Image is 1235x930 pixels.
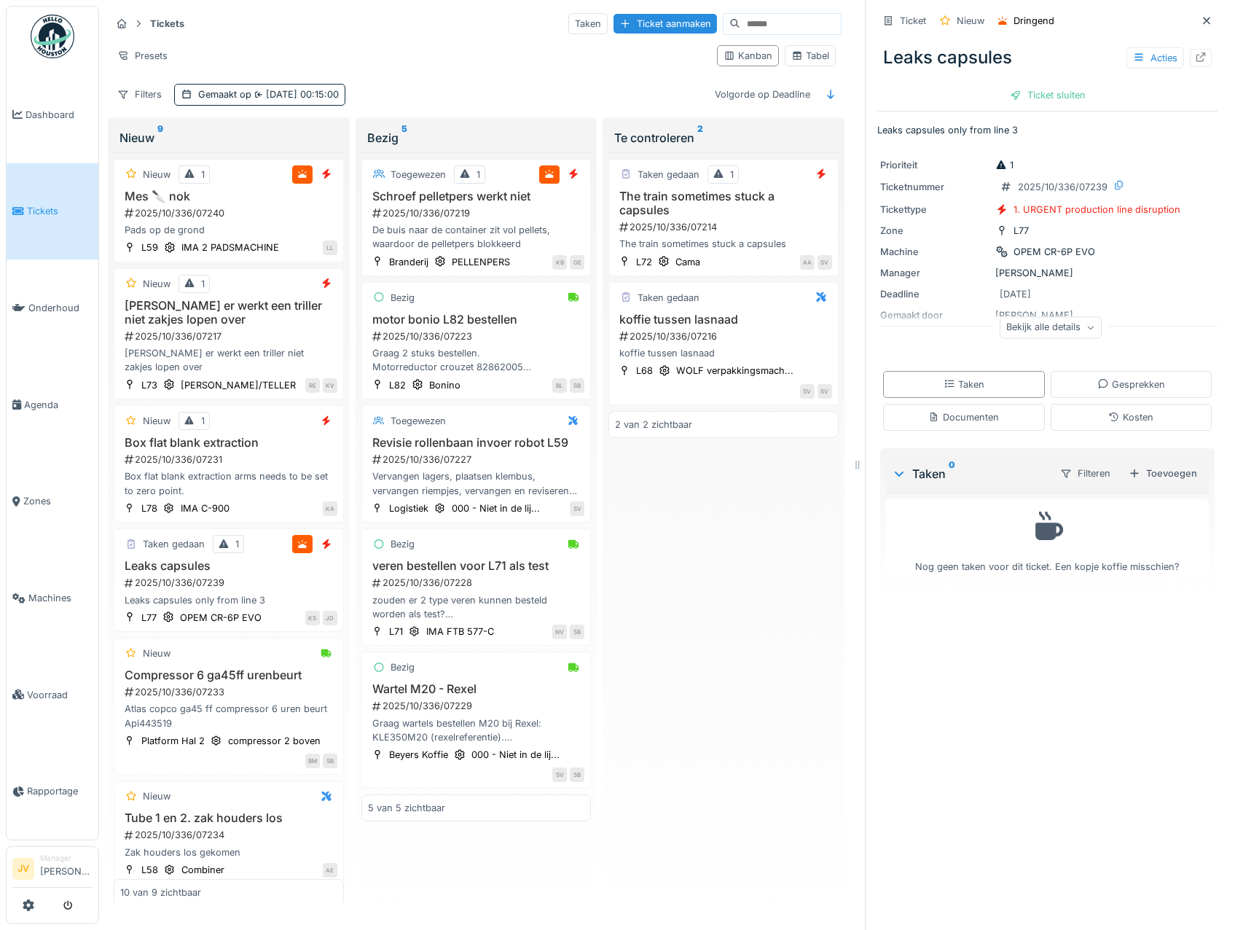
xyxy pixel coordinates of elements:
li: [PERSON_NAME] [40,853,93,884]
div: Bekijk alle details [1000,317,1102,338]
h3: Leaks capsules [120,559,337,573]
div: BL [552,378,567,393]
div: Leaks capsules only from line 3 [120,593,337,607]
div: 2025/10/336/07219 [371,206,585,220]
div: Bonino [429,378,460,392]
strong: Tickets [144,17,190,31]
div: 1 [477,168,480,181]
div: 000 - Niet in de lij... [471,748,560,762]
div: 2 van 2 zichtbaar [615,418,692,431]
div: Platform Hal 2 [141,734,205,748]
div: Nieuw [143,789,170,803]
div: 2025/10/336/07231 [123,453,337,466]
div: 1 [995,158,1014,172]
div: Taken [892,465,1048,482]
div: IMA FTB 577-C [426,625,494,638]
div: 1 [730,168,734,181]
a: Machines [7,550,98,646]
div: L77 [1014,224,1029,238]
div: L68 [636,364,653,378]
a: JV Manager[PERSON_NAME] [12,853,93,888]
div: AE [323,863,337,878]
div: KA [323,501,337,516]
div: Nieuw [143,277,170,291]
div: 2025/10/336/07223 [371,329,585,343]
sup: 0 [949,465,955,482]
div: Te controleren [614,129,833,146]
div: Nieuw [143,168,170,181]
span: Onderhoud [28,301,93,315]
div: WOLF verpakkingsmach... [676,364,793,378]
span: Zones [23,494,93,508]
div: 2025/10/336/07229 [371,699,585,713]
div: 2025/10/336/07239 [123,576,337,590]
div: [PERSON_NAME] er werkt een triller niet zakjes lopen over [120,346,337,374]
div: Nog geen taken voor dit ticket. Een kopje koffie misschien? [895,506,1199,574]
div: Nieuw [119,129,338,146]
div: Deadline [880,287,989,301]
h3: The train sometimes stuck a capsules [615,189,832,217]
div: 2025/10/336/07217 [123,329,337,343]
div: Vervangen lagers, plaatsen klembus, vervangen riempjes, vervangen en reviseren van de kapotte rol... [368,469,585,497]
div: compressor 2 boven [228,734,321,748]
div: Pads op de grond [120,223,337,237]
div: Dringend [1014,14,1054,28]
div: Tabel [791,49,829,63]
div: Ticketnummer [880,180,989,194]
div: 1 [235,537,239,551]
div: L73 [141,378,157,392]
div: Nieuw [143,414,170,428]
div: Branderij [389,255,428,269]
div: Taken gedaan [638,168,699,181]
div: Bezig [391,291,415,305]
div: Presets [111,45,174,66]
div: OPEM CR-6P EVO [1014,245,1095,259]
div: 2025/10/336/07240 [123,206,337,220]
div: KB [552,255,567,270]
div: 2025/10/336/07214 [618,220,832,234]
div: L78 [141,501,157,515]
div: Taken [944,378,984,391]
div: KS [305,611,320,625]
div: AA [800,255,815,270]
div: Prioriteit [880,158,989,172]
div: Volgorde op Deadline [708,84,817,105]
div: Machine [880,245,989,259]
div: Leaks capsules [877,39,1218,77]
div: SV [818,384,832,399]
div: Beyers Koffie [389,748,448,762]
div: 2025/10/336/07233 [123,685,337,699]
h3: Schroef pelletpers werkt niet [368,189,585,203]
div: 2025/10/336/07216 [618,329,832,343]
div: Manager [880,266,989,280]
div: 1 [201,277,205,291]
div: Ticket aanmaken [613,14,717,34]
div: 1. URGENT production line disruption [1014,203,1180,216]
div: Atlas copco ga45 ff compressor 6 uren beurt Api443519 [120,702,337,730]
div: 2025/10/336/07227 [371,453,585,466]
div: L72 [636,255,652,269]
h3: Mes 🔪 nok [120,189,337,203]
div: SV [818,255,832,270]
div: Kosten [1108,410,1153,424]
div: Logistiek [389,501,428,515]
div: L77 [141,611,157,625]
div: Filteren [1054,463,1117,484]
div: SV [800,384,815,399]
span: [DATE] 00:15:00 [251,89,339,100]
div: IMA 2 PADSMACHINE [181,241,279,254]
h3: [PERSON_NAME] er werkt een triller niet zakjes lopen over [120,299,337,327]
h3: koffie tussen lasnaad [615,313,832,327]
div: [DATE] [1000,287,1031,301]
div: GE [570,255,584,270]
div: L71 [389,625,403,638]
span: Rapportage [27,784,93,798]
div: The train sometimes stuck a capsules [615,237,832,251]
div: L58 [141,863,158,877]
div: koffie tussen lasnaad [615,346,832,360]
div: 1 [201,414,205,428]
div: Box flat blank extraction arms needs to be set to zero point. [120,469,337,497]
div: 1 [201,168,205,181]
div: Kanban [724,49,772,63]
div: zouden er 2 type veren kunnen besteld worden als test? T42361G x2 T42602D x2 Niko [368,593,585,621]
